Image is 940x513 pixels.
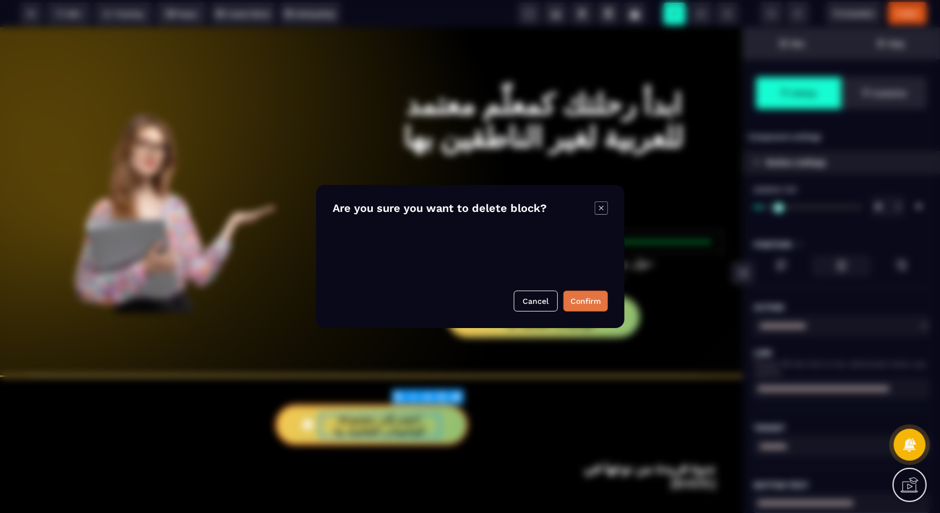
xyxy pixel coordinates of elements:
button: Confirm [563,291,608,312]
button: انضم إلى مجموعة الواتساب الخاصة بنا [275,377,468,418]
button: Cancel [514,291,558,312]
h2: انطلق نحو مستقبلك [372,165,716,214]
img: e94584dc8c426b233f3afe73ad0df509_vue-de-face-jeune-femme-donnant-la-main-vide-avec-son-document-P... [28,55,372,286]
h4: Are you sure you want to delete block? [333,201,595,215]
h2: ندوة فريدة من نوعها في [DATE] [28,428,716,469]
text: - حوّل صعوبات التدريس إلى نجاحات في 3 أشهر- -برنامج إتقان تعليم العربية للأجانب - [372,226,716,258]
button: انضم إلى مجموعة الواتساب الخاصة بنا [447,269,640,310]
h1: ابدأ رحلتك كمعلّم معتمد للعربية لغير الناطقين بها [372,55,716,165]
